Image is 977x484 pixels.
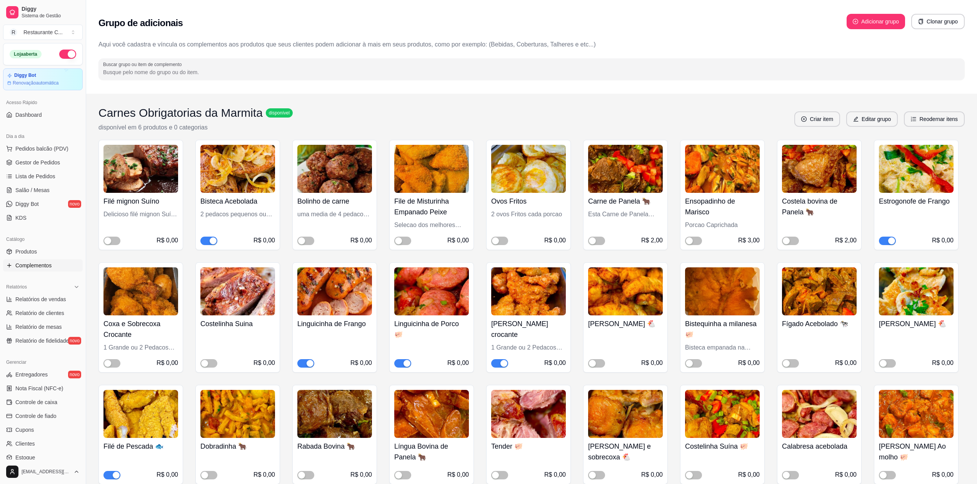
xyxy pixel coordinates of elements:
h4: Costelinha Suína 🐖 [685,441,760,452]
div: 1 Grande ou 2 Pedacos pequenos empanado na farinha Panko [103,343,178,352]
span: R [10,28,17,36]
div: R$ 0,00 [253,358,275,368]
img: product-image [491,145,566,193]
div: Porcao Caprichada [685,220,760,230]
button: editEditar grupo [846,111,898,127]
a: Estoque [3,451,83,464]
div: 2 pedacos pequenos ou um grande [200,210,275,219]
div: R$ 3,00 [738,236,760,245]
span: Clientes [15,440,35,448]
img: product-image [879,267,954,315]
button: plus-circleAdicionar grupo [847,14,905,29]
span: Entregadores [15,371,48,378]
h4: Costelinha Suina [200,318,275,329]
div: 1 Grande ou 2 Pedacos pequenos empanado na farinha Panko [491,343,566,352]
img: product-image [394,267,469,315]
button: Pedidos balcão (PDV) [3,143,83,155]
img: product-image [491,390,566,438]
div: R$ 0,00 [447,236,469,245]
span: Controle de fiado [15,412,57,420]
h4: Calabresa acebolada [782,441,857,452]
div: R$ 0,00 [932,358,954,368]
div: R$ 0,00 [932,470,954,479]
div: Dia a dia [3,130,83,143]
img: product-image [588,267,663,315]
button: ordered-listReodernar itens [904,111,965,127]
div: Bisteca empanada na Panko [685,343,760,352]
a: Clientes [3,438,83,450]
div: Loja aberta [10,50,42,58]
img: product-image [782,390,857,438]
div: Acesso Rápido [3,96,83,109]
div: R$ 0,00 [738,470,760,479]
div: uma media de 4 pedacos a porcao [297,210,372,219]
div: R$ 0,00 [447,358,469,368]
img: product-image [491,267,566,315]
h4: [PERSON_NAME] 🐔 [879,318,954,329]
span: KDS [15,214,27,222]
div: 2 ovos Fritos cada porcao [491,210,566,219]
label: Buscar grupo ou item de complemento [103,61,184,68]
div: R$ 0,00 [641,470,663,479]
div: R$ 0,00 [544,470,566,479]
span: Sistema de Gestão [22,13,80,19]
img: product-image [879,390,954,438]
span: Salão / Mesas [15,186,50,194]
a: Diggy Botnovo [3,198,83,210]
article: Renovação automática [13,80,58,86]
h4: Fígado Acebolado 🐄 [782,318,857,329]
p: Aqui você cadastra e víncula os complementos aos produtos que seus clientes podem adicionar à mai... [98,40,965,49]
button: plus-circleCriar item [794,111,840,127]
span: Relatório de clientes [15,309,64,317]
span: ordered-list [911,116,916,122]
span: Dashboard [15,111,42,119]
span: copy [918,19,924,24]
img: product-image [200,145,275,193]
img: product-image [394,145,469,193]
h4: Ovos Fritos [491,196,566,207]
span: disponível [267,110,291,116]
span: Diggy Bot [15,200,39,208]
span: Pedidos balcão (PDV) [15,145,68,152]
h4: Coxa e Sobrecoxa Crocante [103,318,178,340]
img: product-image [200,390,275,438]
h4: Filé de Pescada 🐟 [103,441,178,452]
a: Controle de fiado [3,410,83,422]
span: plus-circle [801,116,807,122]
a: Gestor de Pedidos [3,156,83,169]
a: Relatório de mesas [3,321,83,333]
a: Entregadoresnovo [3,368,83,381]
span: Complementos [15,262,52,269]
img: product-image [200,267,275,315]
span: Nota Fiscal (NFC-e) [15,385,63,392]
a: Produtos [3,245,83,258]
span: Diggy [22,6,80,13]
a: DiggySistema de Gestão [3,3,83,22]
span: Produtos [15,248,37,255]
img: product-image [685,390,760,438]
img: product-image [588,145,663,193]
h4: [PERSON_NAME] 🐔 [588,318,663,329]
div: R$ 0,00 [641,358,663,368]
a: Salão / Mesas [3,184,83,196]
div: R$ 0,00 [157,470,178,479]
button: Select a team [3,25,83,40]
div: R$ 0,00 [157,236,178,245]
h4: Bolinho de carne [297,196,372,207]
h4: Dobradinha 🐂 [200,441,275,452]
div: R$ 0,00 [544,236,566,245]
h4: [PERSON_NAME] Ao molho 🐖 [879,441,954,462]
div: R$ 0,00 [544,358,566,368]
span: Lista de Pedidos [15,172,55,180]
img: product-image [297,390,372,438]
div: Catálogo [3,233,83,245]
button: copyClonar grupo [911,14,965,29]
span: Controle de caixa [15,398,57,406]
a: KDS [3,212,83,224]
span: Relatório de mesas [15,323,62,331]
a: Relatório de clientes [3,307,83,319]
div: R$ 0,00 [447,470,469,479]
div: R$ 0,00 [350,470,372,479]
span: Estoque [15,454,35,461]
a: Nota Fiscal (NFC-e) [3,382,83,394]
